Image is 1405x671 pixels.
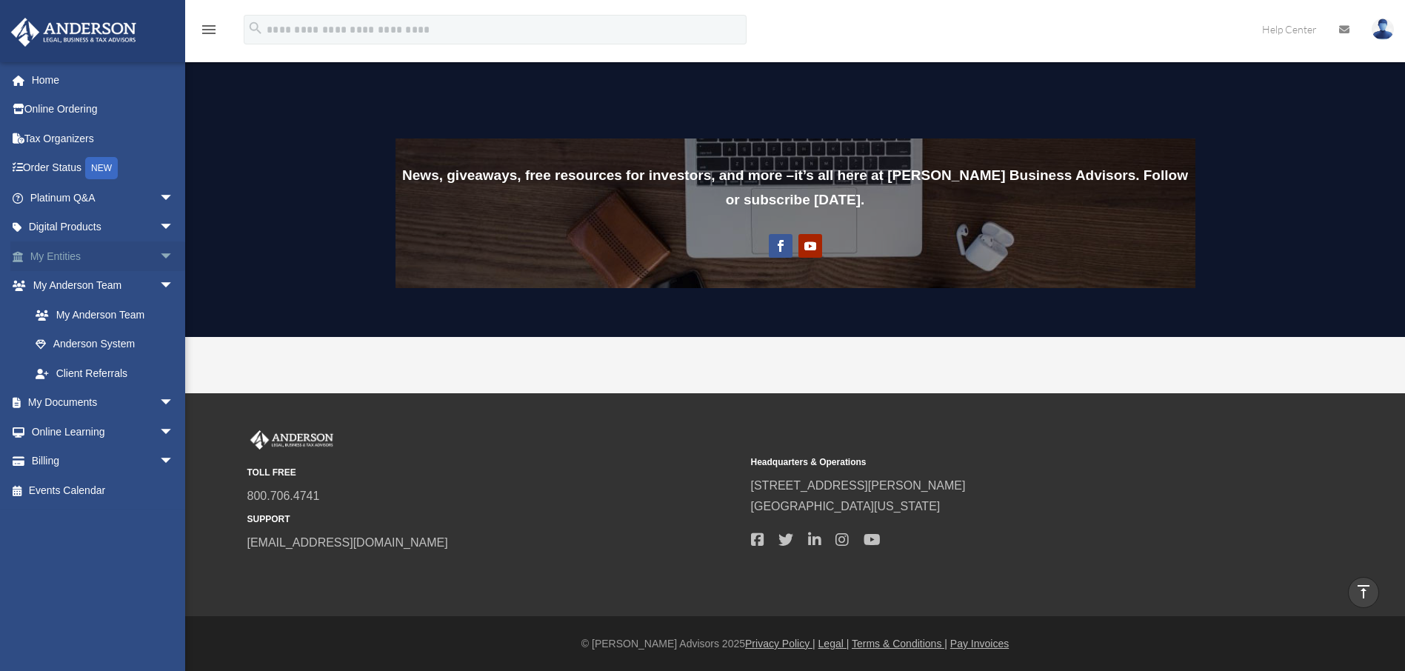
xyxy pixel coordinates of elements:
[159,241,189,272] span: arrow_drop_down
[402,167,1188,207] b: News, giveaways, free resources for investors, and more – it’s all here at [PERSON_NAME] Business...
[10,213,196,242] a: Digital Productsarrow_drop_down
[751,479,966,492] a: [STREET_ADDRESS][PERSON_NAME]
[751,500,941,513] a: [GEOGRAPHIC_DATA][US_STATE]
[247,20,264,36] i: search
[200,26,218,39] a: menu
[85,157,118,179] div: NEW
[950,638,1009,650] a: Pay Invoices
[1355,583,1372,601] i: vertical_align_top
[247,536,448,549] a: [EMAIL_ADDRESS][DOMAIN_NAME]
[247,512,741,527] small: SUPPORT
[818,638,850,650] a: Legal |
[21,300,196,330] a: My Anderson Team
[745,638,815,650] a: Privacy Policy |
[185,635,1405,653] div: © [PERSON_NAME] Advisors 2025
[159,213,189,243] span: arrow_drop_down
[1348,577,1379,608] a: vertical_align_top
[200,21,218,39] i: menu
[7,18,141,47] img: Anderson Advisors Platinum Portal
[10,475,196,505] a: Events Calendar
[247,430,336,450] img: Anderson Advisors Platinum Portal
[10,95,196,124] a: Online Ordering
[159,183,189,213] span: arrow_drop_down
[10,388,196,418] a: My Documentsarrow_drop_down
[798,234,822,258] a: Follow on Youtube
[10,153,196,184] a: Order StatusNEW
[10,271,196,301] a: My Anderson Teamarrow_drop_down
[247,465,741,481] small: TOLL FREE
[10,417,196,447] a: Online Learningarrow_drop_down
[751,455,1244,470] small: Headquarters & Operations
[159,271,189,301] span: arrow_drop_down
[159,447,189,477] span: arrow_drop_down
[21,358,196,388] a: Client Referrals
[10,183,196,213] a: Platinum Q&Aarrow_drop_down
[10,447,196,476] a: Billingarrow_drop_down
[21,330,189,359] a: Anderson System
[769,234,792,258] a: Follow on Facebook
[1372,19,1394,40] img: User Pic
[10,124,196,153] a: Tax Organizers
[159,417,189,447] span: arrow_drop_down
[852,638,947,650] a: Terms & Conditions |
[159,388,189,418] span: arrow_drop_down
[247,490,320,502] a: 800.706.4741
[10,241,196,271] a: My Entitiesarrow_drop_down
[10,65,196,95] a: Home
